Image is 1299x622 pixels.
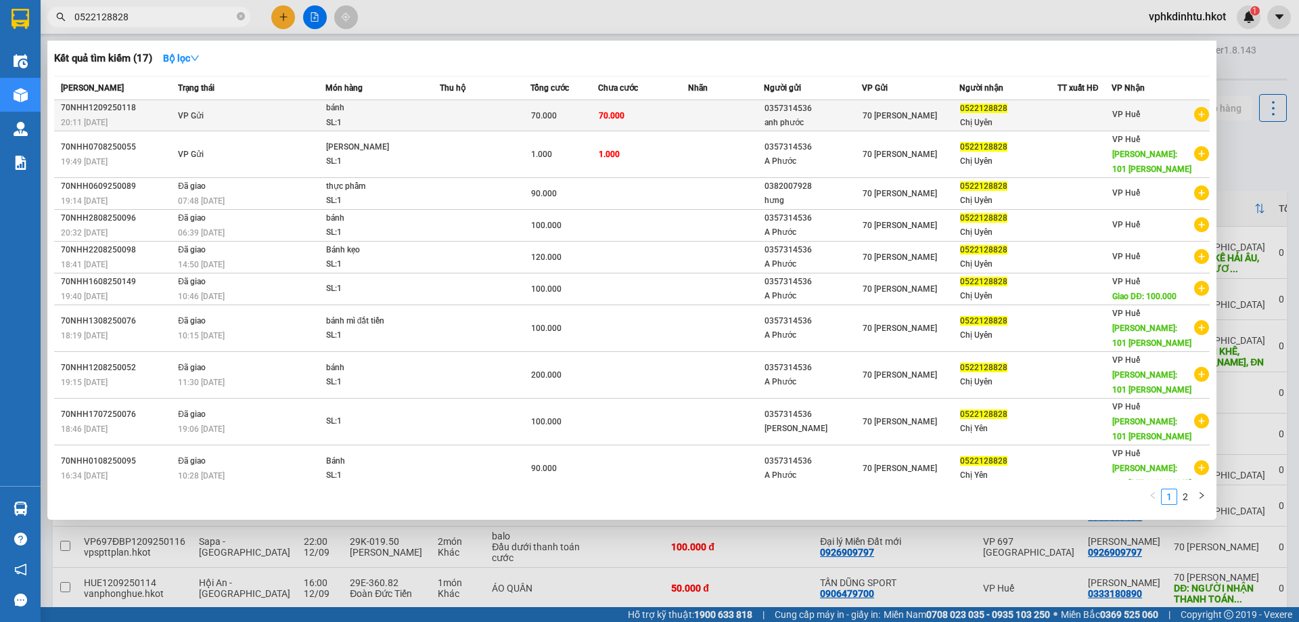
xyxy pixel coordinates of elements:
span: 0522128828 [960,363,1007,372]
a: 1 [1162,489,1177,504]
span: Trạng thái [178,83,214,93]
span: VP Huế [1112,277,1140,286]
div: [PERSON_NAME] [765,422,861,436]
img: warehouse-icon [14,88,28,102]
span: message [14,594,27,606]
span: plus-circle [1194,107,1209,122]
div: A Phước [765,154,861,169]
div: SL: 1 [326,414,428,429]
div: SL: 1 [326,116,428,131]
span: plus-circle [1194,320,1209,335]
span: 90.000 [531,189,557,198]
div: 70NHH1707250076 [61,407,174,422]
span: 07:48 [DATE] [178,196,225,206]
span: 0522128828 [960,456,1007,466]
span: Đã giao [178,316,206,326]
span: Đã giao [178,213,206,223]
div: SL: 1 [326,257,428,272]
div: 0357314536 [765,361,861,375]
div: SL: 1 [326,225,428,240]
img: warehouse-icon [14,502,28,516]
img: solution-icon [14,156,28,170]
span: Đã giao [178,181,206,191]
div: anh phước [765,116,861,130]
span: plus-circle [1194,146,1209,161]
img: warehouse-icon [14,122,28,136]
span: 70 [PERSON_NAME] [863,221,937,230]
img: logo-vxr [12,9,29,29]
div: Chị Uyên [960,328,1057,342]
div: SL: 1 [326,194,428,208]
li: 2 [1177,489,1193,505]
span: Đã giao [178,363,206,372]
span: 19:49 [DATE] [61,157,108,166]
span: 0522128828 [960,142,1007,152]
span: plus-circle [1194,249,1209,264]
div: A Phước [765,257,861,271]
div: 0357314536 [765,314,861,328]
div: A Phước [765,468,861,483]
span: 70 [PERSON_NAME] [863,150,937,159]
div: 70NHH1308250076 [61,314,174,328]
span: 0522128828 [960,181,1007,191]
span: 70.000 [531,111,557,120]
span: Đã giao [178,245,206,254]
span: 70 [PERSON_NAME] [863,370,937,380]
span: 11:30 [DATE] [178,378,225,387]
span: plus-circle [1194,217,1209,232]
span: 0522128828 [960,316,1007,326]
span: 100.000 [531,417,562,426]
div: Chị Yên [960,422,1057,436]
span: 20:11 [DATE] [61,118,108,127]
div: 0382007928 [765,179,861,194]
span: 18:19 [DATE] [61,331,108,340]
span: 70.000 [599,111,624,120]
span: 70 [PERSON_NAME] [863,111,937,120]
span: VP Huế [1112,188,1140,198]
span: [PERSON_NAME] [61,83,124,93]
span: plus-circle [1194,281,1209,296]
img: warehouse-icon [14,54,28,68]
span: [PERSON_NAME]: 101 [PERSON_NAME] [1112,324,1191,348]
div: 70NHH1608250149 [61,275,174,289]
div: bánh [326,361,428,376]
div: A Phước [765,225,861,240]
h3: Kết quả tìm kiếm ( 17 ) [54,51,152,66]
li: Next Page [1193,489,1210,505]
span: Thu hộ [440,83,465,93]
span: Giao DĐ: 100.000 [1112,292,1177,301]
span: VP Huế [1112,309,1140,318]
span: 70 [PERSON_NAME] [863,189,937,198]
span: 70 [PERSON_NAME] [863,417,937,426]
div: thực phẩm [326,179,428,194]
span: 100.000 [531,221,562,230]
span: 70 [PERSON_NAME] [863,252,937,262]
div: 70NHH1209250118 [61,101,174,115]
span: 18:41 [DATE] [61,260,108,269]
div: 0357314536 [765,454,861,468]
span: Nhãn [688,83,708,93]
span: 100.000 [531,324,562,333]
span: 10:15 [DATE] [178,331,225,340]
strong: Bộ lọc [163,53,200,64]
span: VP Gửi [862,83,888,93]
div: Chị Yên [960,468,1057,483]
div: 70NHH0108250095 [61,454,174,468]
button: right [1193,489,1210,505]
div: 0357314536 [765,243,861,257]
a: 2 [1178,489,1193,504]
span: VP Huế [1112,110,1140,119]
span: 70 [PERSON_NAME] [863,324,937,333]
div: Bánh [326,454,428,469]
div: Chị Uyên [960,289,1057,303]
div: 70NHH0708250055 [61,140,174,154]
span: 19:06 [DATE] [178,424,225,434]
button: Bộ lọcdown [152,47,210,69]
span: VP Gửi [178,150,204,159]
span: Món hàng [325,83,363,93]
span: Người nhận [959,83,1003,93]
span: left [1149,491,1157,499]
span: VP Huế [1112,252,1140,261]
div: 70NHH2808250096 [61,211,174,225]
span: plus-circle [1194,367,1209,382]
